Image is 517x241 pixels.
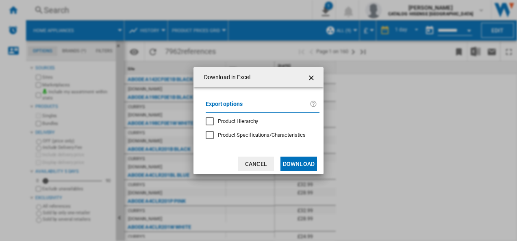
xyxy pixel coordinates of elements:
[193,67,324,174] md-dialog: Download in ...
[206,117,313,125] md-checkbox: Product Hierarchy
[307,73,317,83] ng-md-icon: getI18NText('BUTTONS.CLOSE_DIALOG')
[200,73,250,82] h4: Download in Excel
[206,99,310,114] label: Export options
[304,69,320,85] button: getI18NText('BUTTONS.CLOSE_DIALOG')
[218,118,258,124] span: Product Hierarchy
[218,132,306,138] span: Product Specifications/Characteristics
[238,157,274,171] button: Cancel
[218,131,306,139] div: Only applies to Category View
[280,157,317,171] button: Download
